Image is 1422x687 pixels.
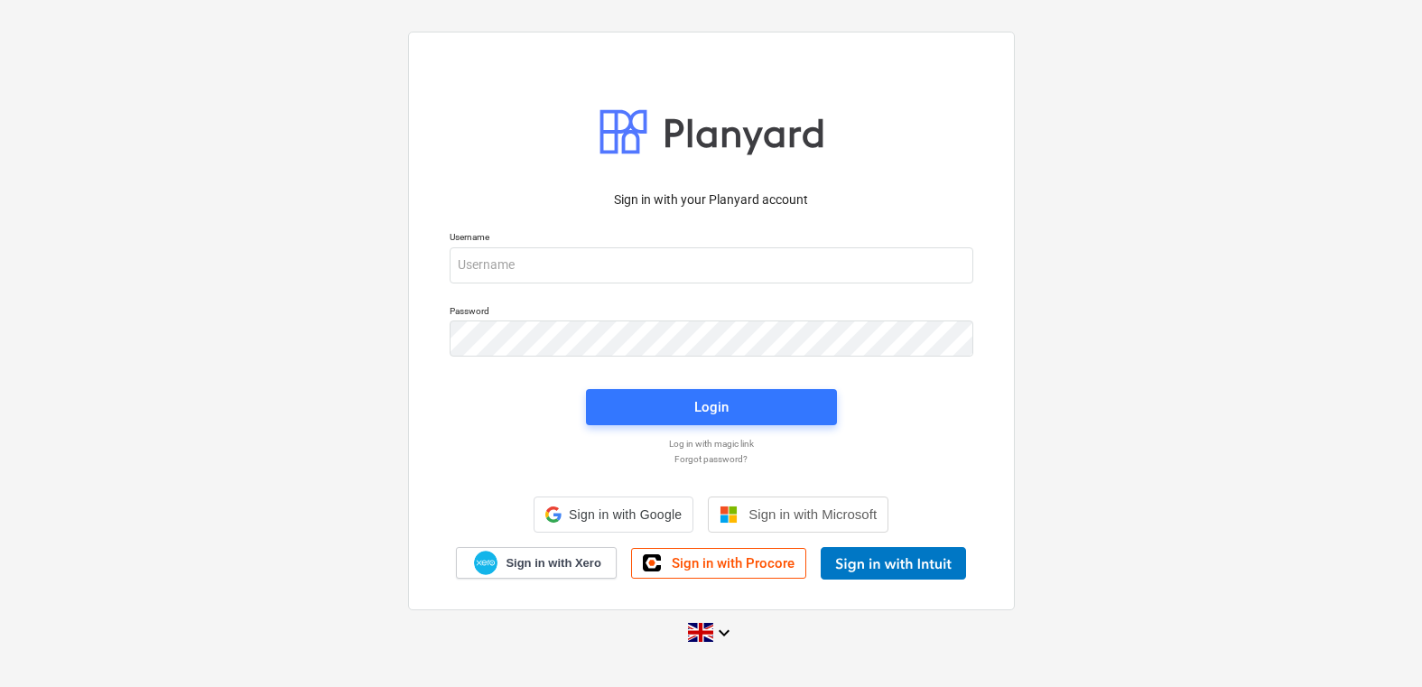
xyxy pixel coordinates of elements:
[456,547,617,579] a: Sign in with Xero
[748,506,877,522] span: Sign in with Microsoft
[441,453,982,465] a: Forgot password?
[506,555,600,571] span: Sign in with Xero
[450,231,973,246] p: Username
[694,395,729,419] div: Login
[631,548,806,579] a: Sign in with Procore
[569,507,682,522] span: Sign in with Google
[441,438,982,450] a: Log in with magic link
[450,190,973,209] p: Sign in with your Planyard account
[474,551,497,575] img: Xero logo
[450,305,973,320] p: Password
[713,622,735,644] i: keyboard_arrow_down
[586,389,837,425] button: Login
[720,506,738,524] img: Microsoft logo
[672,555,795,571] span: Sign in with Procore
[450,247,973,283] input: Username
[534,497,693,533] div: Sign in with Google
